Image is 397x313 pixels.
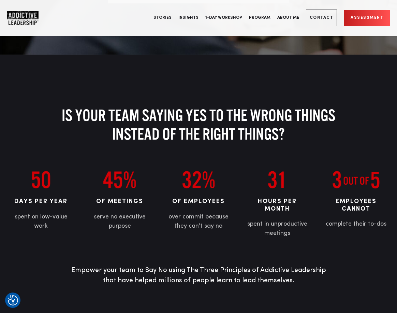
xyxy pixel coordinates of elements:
[7,11,48,25] a: Home
[150,5,175,31] a: Stories
[246,198,308,213] h4: hours per month
[10,212,72,231] p: spent on low-value work
[175,171,222,189] img: 32%
[8,295,18,305] img: Revisit consent button
[168,212,230,231] p: over commit because they can’t say no
[168,198,230,205] h4: of employees
[332,171,380,189] img: 3 out of 5
[69,265,328,286] p: Empower your team to Say No using The Three Principles of Addictive Leadership that have helped m...
[306,10,337,26] a: Contact
[202,5,246,31] a: 1-Day Workshop
[344,10,390,26] a: Assessment
[175,5,202,31] a: Insights
[10,198,72,205] h4: Days per Year
[60,106,337,143] h2: Is your team saying yes to the wrong things instead of the right things?
[89,198,151,205] h4: of meetings
[246,5,274,31] a: Program
[253,171,301,189] img: 31
[7,11,39,25] img: Company Logo
[325,198,387,213] h4: employees cannot
[89,212,151,231] p: serve no executive purpose
[274,5,303,31] a: About Me
[96,171,144,189] img: 45%
[112,79,141,84] a: Privacy Policy
[246,219,308,238] p: spent in unproductive meetings
[17,171,65,189] img: 50
[8,295,18,305] button: Consent Preferences
[136,1,157,6] span: First name
[325,219,387,229] p: complete their to-dos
